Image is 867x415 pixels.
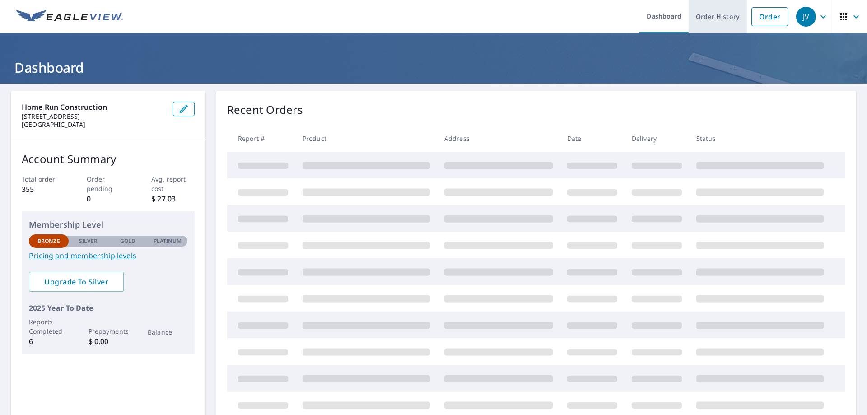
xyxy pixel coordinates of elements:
p: [STREET_ADDRESS] [22,112,166,121]
a: Upgrade To Silver [29,272,124,292]
p: 2025 Year To Date [29,303,187,313]
th: Address [437,125,560,152]
p: Balance [148,327,187,337]
p: Bronze [37,237,60,245]
th: Status [689,125,831,152]
img: EV Logo [16,10,123,23]
p: Home Run Construction [22,102,166,112]
th: Product [295,125,437,152]
p: Reports Completed [29,317,69,336]
span: Upgrade To Silver [36,277,117,287]
h1: Dashboard [11,58,856,77]
a: Order [751,7,788,26]
p: Gold [120,237,135,245]
div: JV [796,7,816,27]
p: Membership Level [29,219,187,231]
th: Report # [227,125,295,152]
p: [GEOGRAPHIC_DATA] [22,121,166,129]
p: Silver [79,237,98,245]
p: Total order [22,174,65,184]
p: $ 27.03 [151,193,195,204]
p: $ 0.00 [89,336,128,347]
th: Delivery [625,125,689,152]
p: 0 [87,193,130,204]
p: 6 [29,336,69,347]
a: Pricing and membership levels [29,250,187,261]
p: 355 [22,184,65,195]
p: Prepayments [89,326,128,336]
p: Recent Orders [227,102,303,118]
p: Order pending [87,174,130,193]
th: Date [560,125,625,152]
p: Avg. report cost [151,174,195,193]
p: Account Summary [22,151,195,167]
p: Platinum [154,237,182,245]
